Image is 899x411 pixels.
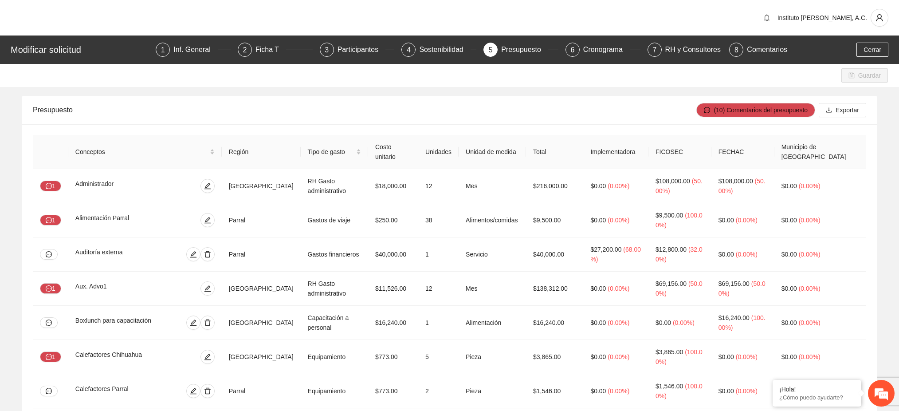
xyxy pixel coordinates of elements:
td: RH Gasto administrativo [301,169,368,203]
td: 12 [418,272,459,306]
td: Parral [222,203,301,237]
span: message [704,107,710,114]
span: $0.00 [781,353,797,360]
span: ( 0.00% ) [736,251,758,258]
td: $16,240.00 [368,306,418,340]
td: Equipamiento [301,374,368,408]
button: message(10) Comentarios del presupuesto [696,103,815,117]
span: message [46,388,52,394]
td: Parral [222,237,301,272]
span: edit [187,251,200,258]
td: [GEOGRAPHIC_DATA] [222,169,301,203]
span: 2 [243,46,247,54]
div: Aux. Advo1 [75,281,153,296]
span: ( 0.00% ) [799,182,820,190]
span: bell [760,14,773,21]
div: Ficha T [255,43,286,57]
span: message [46,285,52,292]
span: edit [201,182,214,190]
span: ( 0.00% ) [736,387,758,395]
span: 6 [570,46,574,54]
div: Calefactores Chihuahua [75,350,171,364]
span: $0.00 [781,182,797,190]
div: 3Participantes [320,43,395,57]
div: Sostenibilidad [419,43,471,57]
span: delete [201,387,214,395]
button: edit [200,281,215,296]
td: $16,240.00 [526,306,583,340]
span: delete [201,319,214,326]
th: Conceptos [68,135,222,169]
td: 1 [418,237,459,272]
span: $69,156.00 [718,280,750,287]
th: Unidades [418,135,459,169]
span: ( 100.00% ) [656,348,703,365]
span: user [871,14,888,22]
span: ( 0.00% ) [799,217,820,224]
span: ( 0.00% ) [608,285,629,292]
span: ( 0.00% ) [608,182,629,190]
span: Instituto [PERSON_NAME], A.C. [777,14,867,21]
span: 5 [489,46,493,54]
span: Exportar [836,105,859,115]
td: Capacitación a personal [301,306,368,340]
th: FECHAC [711,135,774,169]
span: $0.00 [718,251,734,258]
div: 7RH y Consultores [648,43,722,57]
td: RH Gasto administrativo [301,272,368,306]
button: message1 [40,181,61,191]
div: Presupuesto [33,97,696,123]
button: message [40,317,58,328]
span: $0.00 [781,217,797,224]
span: message [46,183,52,190]
div: 8Comentarios [729,43,787,57]
span: $0.00 [718,353,734,360]
td: [GEOGRAPHIC_DATA] [222,306,301,340]
span: edit [201,217,214,224]
button: message1 [40,215,61,225]
span: edit [187,387,200,395]
div: Boxlunch para capacitación [75,316,169,330]
span: ( 0.00% ) [799,285,820,292]
div: Alimentación Parral [75,213,165,227]
td: $773.00 [368,374,418,408]
span: 1 [161,46,165,54]
button: edit [186,316,200,330]
span: $16,240.00 [718,314,750,321]
button: message [40,249,58,260]
td: $3,865.00 [526,340,583,374]
td: Equipamiento [301,340,368,374]
span: download [826,107,832,114]
div: 1Inf. General [156,43,231,57]
td: $773.00 [368,340,418,374]
div: ¡Hola! [779,386,855,393]
span: $0.00 [590,285,606,292]
span: $0.00 [590,387,606,395]
td: $216,000.00 [526,169,583,203]
span: $9,500.00 [656,212,683,219]
div: RH y Consultores [665,43,728,57]
td: 1 [418,306,459,340]
span: $108,000.00 [656,178,690,185]
span: edit [201,353,214,360]
div: Comentarios [747,43,787,57]
span: ( 0.00% ) [736,217,758,224]
th: Municipio de [GEOGRAPHIC_DATA] [774,135,866,169]
span: ( 100.00% ) [656,383,703,399]
button: edit [200,179,215,193]
button: edit [186,247,200,261]
td: 2 [418,374,459,408]
th: FICOSEC [648,135,711,169]
td: 38 [418,203,459,237]
span: $0.00 [590,319,606,326]
span: Tipo de gasto [308,147,354,157]
span: $0.00 [590,353,606,360]
div: Cronograma [583,43,630,57]
p: ¿Cómo puedo ayudarte? [779,394,855,401]
span: $0.00 [718,387,734,395]
button: message1 [40,352,61,362]
td: $40,000.00 [368,237,418,272]
button: saveGuardar [841,68,888,83]
div: 2Ficha T [238,43,313,57]
th: Tipo de gasto [301,135,368,169]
